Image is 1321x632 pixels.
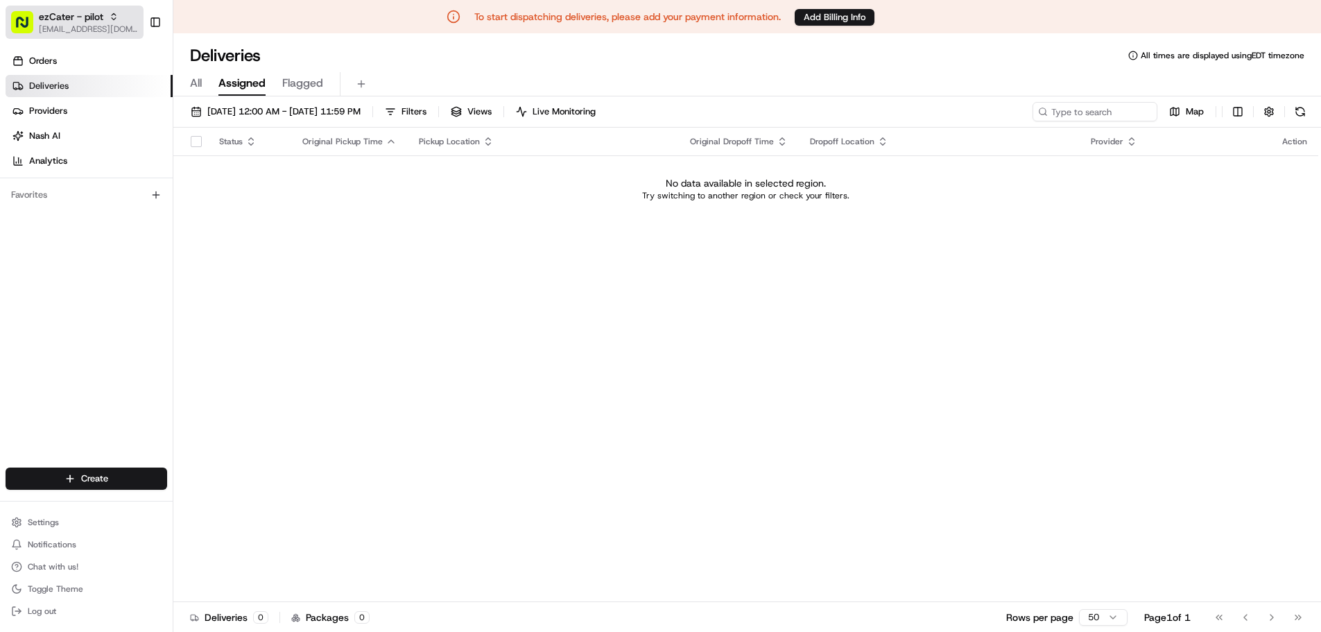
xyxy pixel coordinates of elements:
span: Map [1186,105,1204,118]
span: Chat with us! [28,561,78,572]
button: Filters [379,102,433,121]
div: 📗 [14,203,25,214]
a: Providers [6,100,173,122]
button: Live Monitoring [510,102,602,121]
a: Add Billing Info [795,8,874,26]
button: Notifications [6,535,167,554]
a: 💻API Documentation [112,196,228,221]
input: Type to search [1033,102,1157,121]
div: Page 1 of 1 [1144,610,1191,624]
p: To start dispatching deliveries, please add your payment information. [474,10,781,24]
span: Views [467,105,492,118]
span: Status [219,136,243,147]
button: Add Billing Info [795,9,874,26]
span: Dropoff Location [810,136,874,147]
span: Knowledge Base [28,201,106,215]
img: 1736555255976-a54dd68f-1ca7-489b-9aae-adbdc363a1c4 [14,133,39,157]
button: Views [444,102,498,121]
div: Favorites [6,184,167,206]
button: ezCater - pilot [39,10,103,24]
button: Refresh [1290,102,1310,121]
span: Orders [29,55,57,67]
button: Toggle Theme [6,579,167,599]
div: Action [1282,136,1307,147]
button: ezCater - pilot[EMAIL_ADDRESS][DOMAIN_NAME] [6,6,144,39]
span: All times are displayed using EDT timezone [1141,50,1304,61]
span: Create [81,472,108,485]
span: Live Monitoring [533,105,596,118]
span: All [190,75,202,92]
div: We're available if you need us! [47,146,175,157]
span: Filters [402,105,426,118]
button: Log out [6,601,167,621]
div: Packages [291,610,370,624]
div: Start new chat [47,133,227,146]
img: Nash [14,14,42,42]
span: API Documentation [131,201,223,215]
span: Original Dropoff Time [690,136,774,147]
span: Pickup Location [419,136,480,147]
span: Analytics [29,155,67,167]
a: 📗Knowledge Base [8,196,112,221]
span: Nash AI [29,130,60,142]
div: Deliveries [190,610,268,624]
h1: Deliveries [190,44,261,67]
div: 0 [253,611,268,624]
button: Settings [6,513,167,532]
a: Deliveries [6,75,173,97]
button: Chat with us! [6,557,167,577]
span: Provider [1091,136,1123,147]
div: 0 [354,611,370,624]
span: Settings [28,517,59,528]
button: [EMAIL_ADDRESS][DOMAIN_NAME] [39,24,138,35]
p: Rows per page [1006,610,1073,624]
input: Clear [36,89,229,104]
span: Assigned [218,75,266,92]
span: Original Pickup Time [302,136,383,147]
a: Orders [6,50,173,72]
div: 💻 [117,203,128,214]
a: Analytics [6,150,173,172]
span: Flagged [282,75,323,92]
p: Welcome 👋 [14,55,252,78]
button: [DATE] 12:00 AM - [DATE] 11:59 PM [184,102,367,121]
p: Try switching to another region or check your filters. [642,190,849,201]
button: Map [1163,102,1210,121]
p: No data available in selected region. [666,176,826,190]
span: [DATE] 12:00 AM - [DATE] 11:59 PM [207,105,361,118]
span: Providers [29,105,67,117]
a: Powered byPylon [98,234,168,246]
button: Start new chat [236,137,252,153]
span: Toggle Theme [28,583,83,595]
span: Notifications [28,539,76,550]
span: Log out [28,606,56,617]
span: Deliveries [29,80,69,92]
a: Nash AI [6,125,173,147]
span: Pylon [138,235,168,246]
button: Create [6,468,167,490]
